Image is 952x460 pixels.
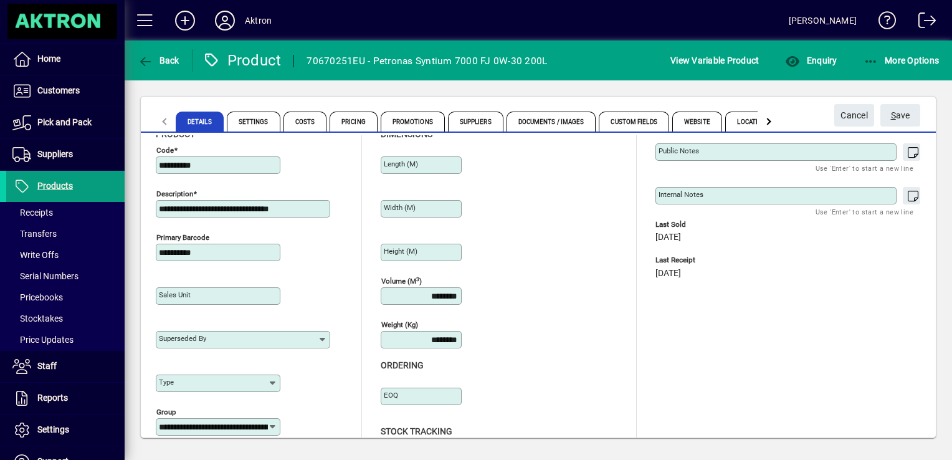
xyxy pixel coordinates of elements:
[12,314,63,323] span: Stocktakes
[12,271,79,281] span: Serial Numbers
[381,360,424,370] span: Ordering
[6,202,125,223] a: Receipts
[37,149,73,159] span: Suppliers
[125,49,193,72] app-page-header-button: Back
[909,2,936,43] a: Logout
[12,292,63,302] span: Pricebooks
[6,383,125,414] a: Reports
[307,51,547,71] div: 70670251EU - Petronas Syntium 7000 FJ 0W-30 200L
[159,334,206,343] mat-label: Superseded by
[165,9,205,32] button: Add
[156,408,176,416] mat-label: Group
[205,9,245,32] button: Profile
[202,50,282,70] div: Product
[159,378,174,386] mat-label: Type
[599,112,669,132] span: Custom Fields
[12,229,57,239] span: Transfers
[655,221,842,229] span: Last Sold
[37,54,60,64] span: Home
[384,160,418,168] mat-label: Length (m)
[37,361,57,371] span: Staff
[12,208,53,218] span: Receipts
[384,247,417,256] mat-label: Height (m)
[816,204,913,219] mat-hint: Use 'Enter' to start a new line
[869,2,897,43] a: Knowledge Base
[135,49,183,72] button: Back
[6,329,125,350] a: Price Updates
[381,112,445,132] span: Promotions
[12,335,74,345] span: Price Updates
[6,287,125,308] a: Pricebooks
[159,290,191,299] mat-label: Sales unit
[37,424,69,434] span: Settings
[12,250,59,260] span: Write Offs
[891,105,910,126] span: ave
[782,49,840,72] button: Enquiry
[816,161,913,175] mat-hint: Use 'Enter' to start a new line
[834,104,874,127] button: Cancel
[381,426,452,436] span: Stock Tracking
[6,266,125,287] a: Serial Numbers
[227,112,280,132] span: Settings
[6,244,125,266] a: Write Offs
[416,276,419,282] sup: 3
[6,44,125,75] a: Home
[6,107,125,138] a: Pick and Pack
[156,146,174,155] mat-label: Code
[384,391,398,400] mat-label: EOQ
[655,269,681,279] span: [DATE]
[6,223,125,244] a: Transfers
[330,112,378,132] span: Pricing
[725,112,782,132] span: Locations
[840,105,868,126] span: Cancel
[672,112,723,132] span: Website
[6,75,125,107] a: Customers
[6,351,125,382] a: Staff
[156,233,209,242] mat-label: Primary barcode
[670,50,759,70] span: View Variable Product
[37,393,68,403] span: Reports
[245,11,272,31] div: Aktron
[6,414,125,446] a: Settings
[891,110,896,120] span: S
[880,104,920,127] button: Save
[381,277,422,285] mat-label: Volume (m )
[37,117,92,127] span: Pick and Pack
[381,320,418,329] mat-label: Weight (Kg)
[789,11,857,31] div: [PERSON_NAME]
[860,49,943,72] button: More Options
[176,112,224,132] span: Details
[156,189,193,198] mat-label: Description
[448,112,503,132] span: Suppliers
[37,181,73,191] span: Products
[659,146,699,155] mat-label: Public Notes
[384,203,416,212] mat-label: Width (m)
[667,49,762,72] button: View Variable Product
[138,55,179,65] span: Back
[655,256,842,264] span: Last Receipt
[659,190,703,199] mat-label: Internal Notes
[6,308,125,329] a: Stocktakes
[507,112,596,132] span: Documents / Images
[37,85,80,95] span: Customers
[864,55,940,65] span: More Options
[6,139,125,170] a: Suppliers
[655,232,681,242] span: [DATE]
[785,55,837,65] span: Enquiry
[283,112,327,132] span: Costs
